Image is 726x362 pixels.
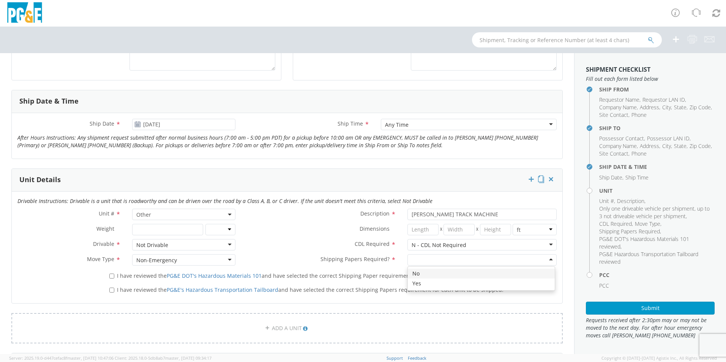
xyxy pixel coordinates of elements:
[167,272,262,279] a: PG&E DOT's Hazardous Materials 101
[662,104,671,111] span: City
[17,134,538,149] i: After Hours Instructions: Any shipment request submitted after normal business hours (7:00 am - 5...
[599,272,715,278] h4: PCC
[99,210,114,217] span: Unit #
[690,142,711,150] span: Zip Code
[599,135,645,142] li: ,
[132,209,235,220] span: Other
[115,355,211,361] span: Client: 2025.18.0-5db8ab7
[320,255,390,263] span: Shipping Papers Required?
[599,111,630,119] li: ,
[599,205,710,220] span: Only one driveable vehicle per shipment, up to 3 not driveable vehicle per shipment
[6,2,44,25] img: pge-logo-06675f144f4cfa6a6814.png
[635,220,660,227] span: Move Type
[599,96,639,103] span: Requestor Name
[599,188,715,194] h4: Unit
[599,205,713,220] li: ,
[599,235,713,250] li: ,
[408,269,555,279] div: No
[599,142,637,150] span: Company Name
[408,355,426,361] a: Feedback
[586,65,650,74] strong: Shipment Checklist
[599,174,622,181] span: Ship Date
[662,142,672,150] li: ,
[165,355,211,361] span: master, [DATE] 09:34:17
[599,250,698,265] span: PG&E Hazardous Transportation Tailboard reviewed
[480,224,511,235] input: Height
[601,355,717,361] span: Copyright © [DATE]-[DATE] Agistix Inc., All Rights Reserved
[599,111,628,118] span: Site Contact
[472,32,662,47] input: Shipment, Tracking or Reference Number (at least 4 chars)
[443,224,475,235] input: Width
[109,288,114,293] input: I have reviewed thePG&E's Hazardous Transportation Tailboardand have selected the correct Shippin...
[674,104,688,111] li: ,
[599,228,660,235] span: Shipping Papers Required
[599,125,715,131] h4: Ship To
[599,96,641,104] li: ,
[109,274,114,279] input: I have reviewed thePG&E DOT's Hazardous Materials 101and have selected the correct Shipping Paper...
[17,197,432,205] i: Drivable Instructions: Drivable is a unit that is roadworthy and can be driven over the road by a...
[599,87,715,92] h4: Ship From
[412,241,466,249] div: N - CDL Not Required
[674,142,687,150] span: State
[360,210,390,217] span: Description
[11,313,563,343] a: ADD A UNIT
[408,279,555,288] div: Yes
[9,355,114,361] span: Server: 2025.19.0-d447cefac8f
[599,150,628,157] span: Site Contact
[338,120,363,127] span: Ship Time
[674,142,688,150] li: ,
[599,150,630,157] li: ,
[599,282,609,289] span: PCC
[96,225,114,232] span: Weight
[635,220,661,228] li: ,
[599,220,633,228] li: ,
[617,197,646,205] li: ,
[690,142,712,150] li: ,
[475,224,480,235] span: X
[625,174,649,181] span: Ship Time
[642,96,685,103] span: Requestor LAN ID
[599,104,638,111] li: ,
[690,104,711,111] span: Zip Code
[360,225,390,232] span: Dimensions
[642,96,686,104] li: ,
[640,104,660,111] li: ,
[662,142,671,150] span: City
[90,120,114,127] span: Ship Date
[640,104,659,111] span: Address
[19,98,79,105] h3: Ship Date & Time
[167,286,278,293] a: PG&E's Hazardous Transportation Tailboard
[586,75,715,83] span: Fill out each form listed below
[136,257,177,264] div: Non-Emergency
[136,241,168,249] div: Not Drivable
[631,111,647,118] span: Phone
[599,235,689,250] span: PG&E DOT's Hazardous Materials 101 reviewed
[586,302,715,315] button: Submit
[674,104,687,111] span: State
[407,224,439,235] input: Length
[19,176,61,184] h3: Unit Details
[599,104,637,111] span: Company Name
[117,272,484,279] span: I have reviewed the and have selected the correct Shipping Paper requirement for each unit to be ...
[599,135,644,142] span: Possessor Contact
[87,255,114,263] span: Move Type
[355,240,390,247] span: CDL Required
[136,211,231,218] span: Other
[67,355,114,361] span: master, [DATE] 10:47:06
[662,104,672,111] li: ,
[599,174,623,181] li: ,
[690,104,712,111] li: ,
[599,142,638,150] li: ,
[387,355,403,361] a: Support
[647,135,690,142] span: Possessor LAN ID
[599,164,715,170] h4: Ship Date & Time
[631,150,647,157] span: Phone
[640,142,659,150] span: Address
[599,197,614,205] span: Unit #
[599,197,615,205] li: ,
[647,135,691,142] li: ,
[599,228,661,235] li: ,
[617,197,644,205] span: Description
[93,240,114,247] span: Drivable
[385,121,409,129] div: Any Time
